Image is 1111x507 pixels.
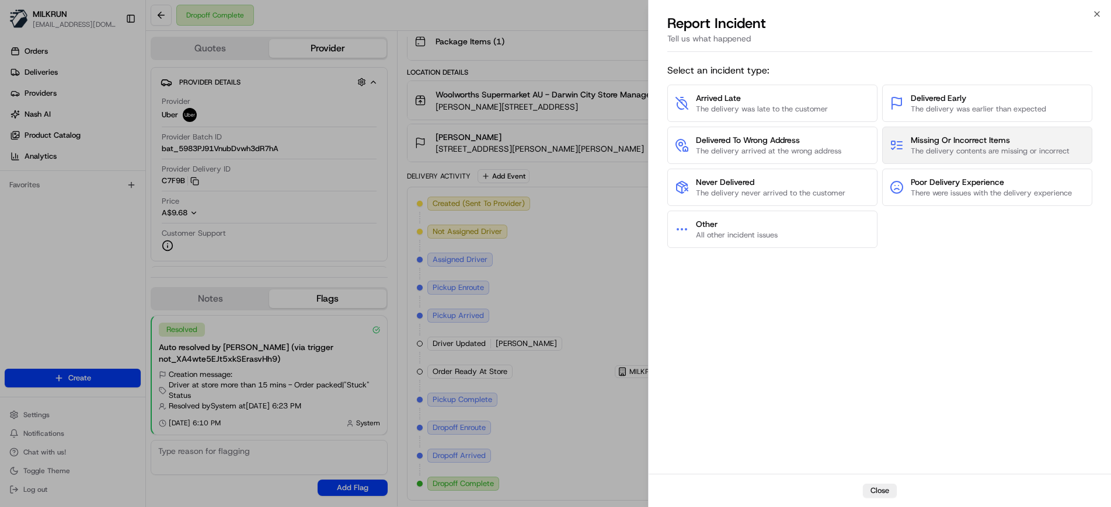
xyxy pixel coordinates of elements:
span: Select an incident type: [667,64,1092,78]
span: Poor Delivery Experience [911,176,1072,188]
span: Missing Or Incorrect Items [911,134,1070,146]
span: Never Delivered [696,176,845,188]
button: Missing Or Incorrect ItemsThe delivery contents are missing or incorrect [882,127,1092,164]
span: The delivery never arrived to the customer [696,188,845,198]
span: The delivery was late to the customer [696,104,828,114]
button: Close [863,484,897,498]
button: Poor Delivery ExperienceThere were issues with the delivery experience [882,169,1092,206]
p: Report Incident [667,14,766,33]
span: Other [696,218,778,230]
button: Arrived LateThe delivery was late to the customer [667,85,877,122]
span: There were issues with the delivery experience [911,188,1072,198]
button: Delivered EarlyThe delivery was earlier than expected [882,85,1092,122]
span: The delivery contents are missing or incorrect [911,146,1070,156]
button: Never DeliveredThe delivery never arrived to the customer [667,169,877,206]
button: Delivered To Wrong AddressThe delivery arrived at the wrong address [667,127,877,164]
span: All other incident issues [696,230,778,240]
span: The delivery was earlier than expected [911,104,1046,114]
span: The delivery arrived at the wrong address [696,146,841,156]
div: Tell us what happened [667,33,1092,52]
span: Delivered Early [911,92,1046,104]
span: Arrived Late [696,92,828,104]
button: OtherAll other incident issues [667,211,877,248]
span: Delivered To Wrong Address [696,134,841,146]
